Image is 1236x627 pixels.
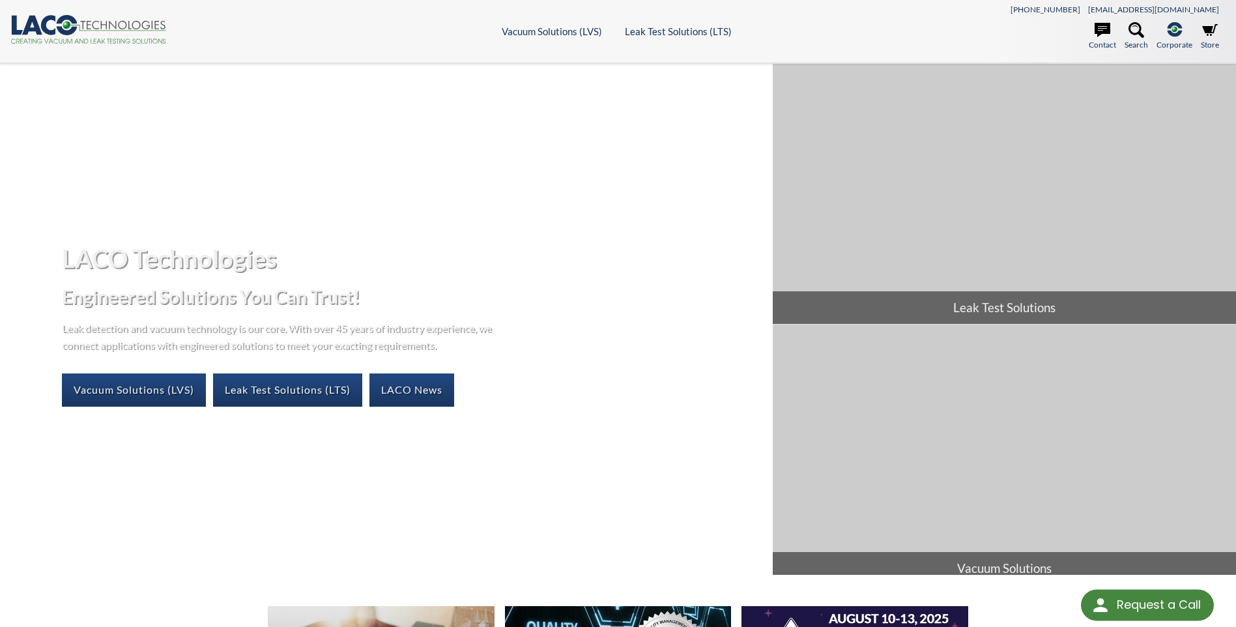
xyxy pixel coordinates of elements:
[1157,38,1192,51] span: Corporate
[773,325,1236,585] a: Vacuum Solutions
[1081,590,1214,621] div: Request a Call
[62,242,762,274] h1: LACO Technologies
[773,64,1236,324] a: Leak Test Solutions
[502,25,602,37] a: Vacuum Solutions (LVS)
[1011,5,1080,14] a: [PHONE_NUMBER]
[369,373,454,406] a: LACO News
[1125,22,1148,51] a: Search
[1117,590,1201,620] div: Request a Call
[1090,595,1111,616] img: round button
[62,319,498,353] p: Leak detection and vacuum technology is our core. With over 45 years of industry experience, we c...
[773,291,1236,324] span: Leak Test Solutions
[625,25,732,37] a: Leak Test Solutions (LTS)
[1201,22,1219,51] a: Store
[1088,5,1219,14] a: [EMAIL_ADDRESS][DOMAIN_NAME]
[62,285,762,309] h2: Engineered Solutions You Can Trust!
[62,373,206,406] a: Vacuum Solutions (LVS)
[1089,22,1116,51] a: Contact
[773,552,1236,585] span: Vacuum Solutions
[213,373,362,406] a: Leak Test Solutions (LTS)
